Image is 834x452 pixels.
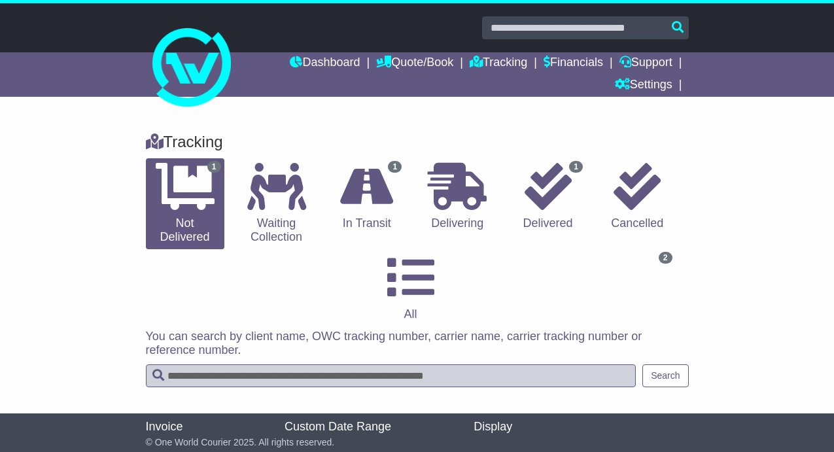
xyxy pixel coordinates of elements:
a: Settings [615,75,672,97]
div: Invoice [146,420,272,434]
div: Tracking [139,133,695,152]
span: 1 [569,161,583,173]
a: 1 Delivered [510,158,586,235]
a: 1 Not Delivered [146,158,224,249]
a: Waiting Collection [237,158,316,249]
a: Tracking [470,52,527,75]
a: Financials [544,52,603,75]
span: 1 [388,161,402,173]
div: Display [474,420,544,434]
a: 1 In Transit [329,158,406,235]
span: © One World Courier 2025. All rights reserved. [146,437,335,447]
div: Custom Date Range [285,420,457,434]
a: Support [619,52,672,75]
span: 1 [207,161,221,173]
a: Cancelled [599,158,676,235]
span: 2 [659,252,672,264]
button: Search [642,364,688,387]
a: Quote/Book [376,52,453,75]
a: Dashboard [290,52,360,75]
a: 2 All [146,249,676,326]
p: You can search by client name, OWC tracking number, carrier name, carrier tracking number or refe... [146,330,689,358]
a: Delivering [418,158,496,235]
